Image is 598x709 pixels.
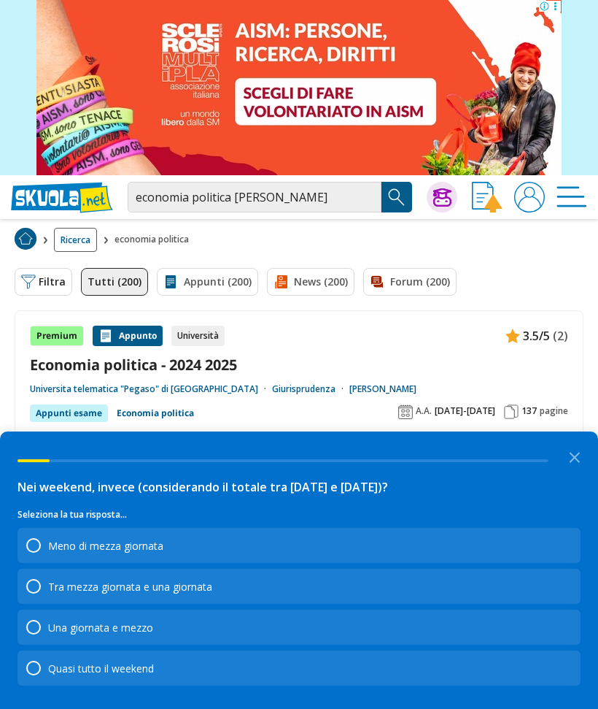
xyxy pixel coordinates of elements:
span: (2) [553,326,568,345]
a: Universita telematica "Pegaso" di [GEOGRAPHIC_DATA] [30,383,272,395]
img: Chiedi Tutor AI [433,188,451,207]
a: Forum (200) [363,268,457,296]
a: [PERSON_NAME] [349,383,416,395]
div: Quasi tutto il weekend [48,662,154,675]
div: Tra mezza giornata e una giornata [18,569,580,604]
div: Tra mezza giornata e una giornata [48,580,212,594]
span: economia politica [114,228,195,252]
a: Giurisprudenza [272,383,349,395]
button: Search Button [381,182,412,212]
span: pagine [540,405,568,417]
div: Quasi tutto il weekend [18,651,580,686]
img: Filtra filtri mobile [21,275,36,289]
p: Seleziona la tua risposta... [18,507,580,522]
span: 3.5/5 [523,326,550,345]
div: Meno di mezza giornata [48,539,163,553]
img: Anno accademico [398,405,413,419]
button: Close the survey [560,442,589,471]
a: News (200) [267,268,354,296]
img: Forum filtro contenuto [370,275,384,289]
div: Meno di mezza giornata [18,528,580,563]
img: Appunti contenuto [98,329,113,343]
div: Una giornata e mezzo [48,621,153,635]
span: A.A. [416,405,432,417]
a: Economia politica [117,405,194,422]
img: News filtro contenuto [273,275,288,289]
div: Nei weekend, invece (considerando il totale tra [DATE] e [DATE])? [18,478,580,496]
button: Filtra [15,268,72,296]
span: 137 [521,405,537,417]
img: Home [15,228,36,250]
a: Home [15,228,36,252]
input: Cerca appunti, riassunti o versioni [128,182,381,212]
a: Appunti (200) [157,268,258,296]
img: Cerca appunti, riassunti o versioni [386,186,408,208]
div: Appunto [93,326,163,346]
a: Economia politica - 2024 2025 [30,355,568,375]
img: Pagine [504,405,519,419]
img: Menù [556,182,587,212]
img: User avatar [514,182,545,212]
div: Appunti esame [30,405,108,422]
img: Appunti contenuto [505,329,520,343]
div: Università [171,326,225,346]
a: Ricerca [54,228,97,252]
img: Appunti filtro contenuto [163,275,178,289]
div: Premium [30,326,84,346]
div: Una giornata e mezzo [18,610,580,645]
img: Invia appunto [472,182,502,212]
a: Tutti (200) [81,268,148,296]
span: [DATE]-[DATE] [435,405,495,417]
